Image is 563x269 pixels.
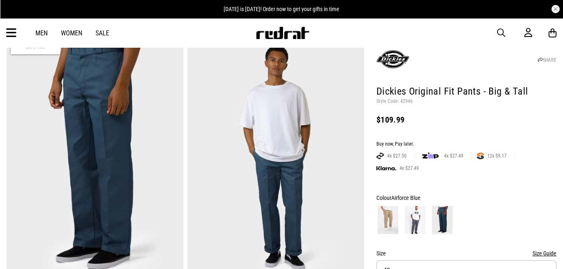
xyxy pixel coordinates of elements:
span: 4x $27.49 [441,153,467,159]
span: 4x $27.49 [396,165,422,172]
img: Charcoal [405,206,425,234]
span: Airforce Blue [391,195,420,201]
button: Size Guide [533,248,556,258]
span: 12x $9.17 [484,153,510,159]
div: Colour [376,193,556,203]
div: Size [376,248,556,258]
div: $109.99 [376,115,556,125]
a: Women [61,29,82,37]
img: Dickies [376,43,409,76]
img: zip [422,152,439,160]
img: KLARNA [376,166,396,171]
img: AFTERPAY [376,153,384,159]
img: Khaki [378,206,398,234]
h1: Dickies Original Fit Pants - Big & Tall [376,85,556,98]
img: Redrat logo [255,27,310,39]
img: Airforce Blue [432,206,453,234]
a: Sale [96,29,109,37]
a: Men [35,29,48,37]
span: 4x $27.50 [384,153,410,159]
div: Buy now, Pay later. [376,141,556,148]
span: [DATE] is [DATE]! Order now to get your gifts in time [224,6,339,12]
img: SPLITPAY [477,153,484,159]
a: SHARE [538,57,556,63]
p: Style Code: 42946 [376,98,556,105]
